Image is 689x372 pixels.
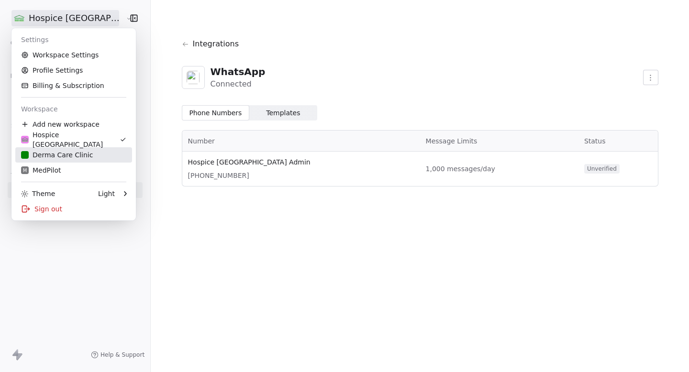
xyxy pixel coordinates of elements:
[15,201,132,217] div: Sign out
[21,150,93,160] div: Derma Care Clinic
[23,167,27,174] span: M
[15,47,132,63] a: Workspace Settings
[98,189,115,198] div: Light
[21,165,61,175] div: MedPilot
[15,78,132,93] a: Billing & Subscription
[15,101,132,117] div: Workspace
[15,32,132,47] div: Settings
[15,63,132,78] a: Profile Settings
[21,136,29,143] img: All%20Logo%20(512%20x%20512%20px).png
[15,117,132,132] div: Add new workspace
[21,130,120,149] div: Hospice [GEOGRAPHIC_DATA]
[21,189,55,198] div: Theme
